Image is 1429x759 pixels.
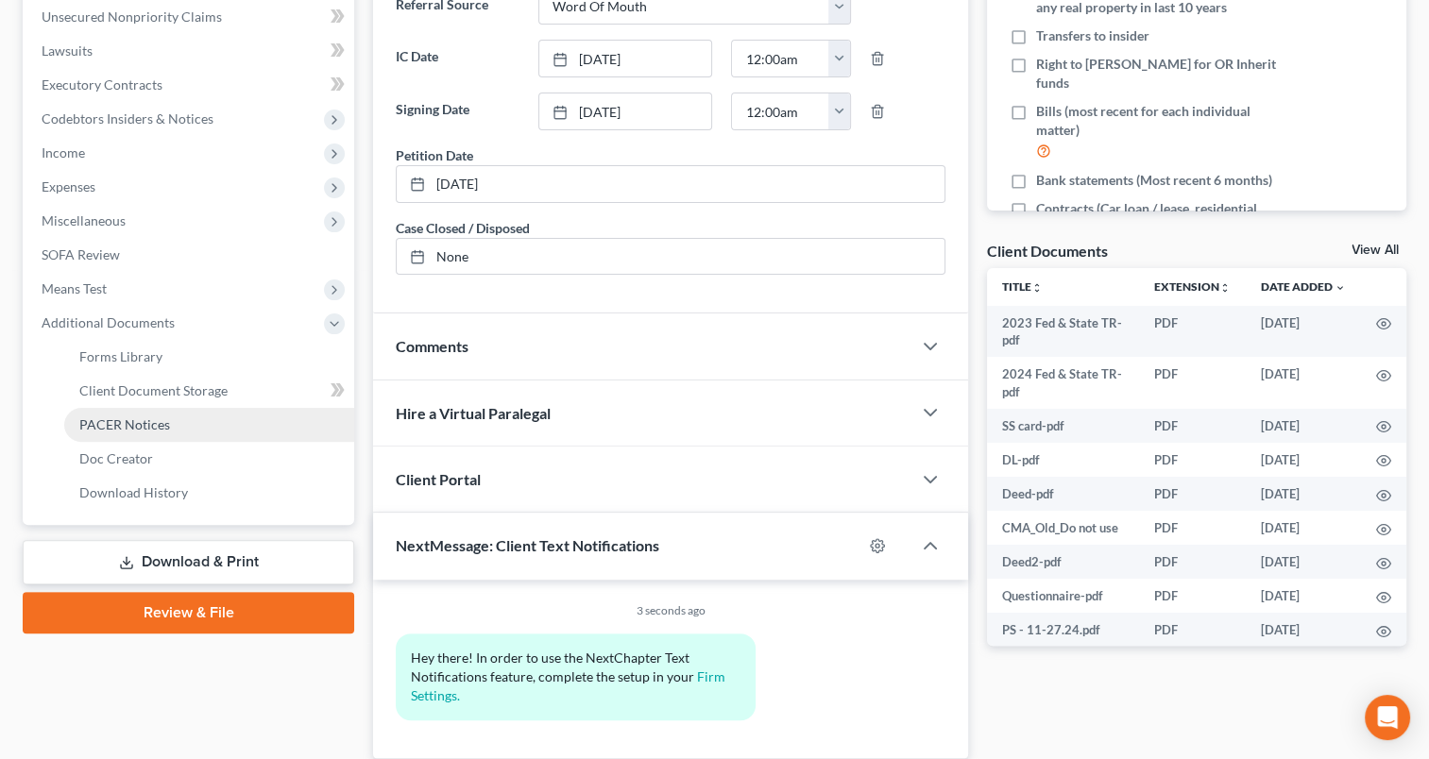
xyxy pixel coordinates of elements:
[987,579,1139,613] td: Questionnaire-pdf
[79,382,228,398] span: Client Document Storage
[42,76,162,93] span: Executory Contracts
[1246,545,1361,579] td: [DATE]
[1036,55,1285,93] span: Right to [PERSON_NAME] for OR Inherit funds
[1246,579,1361,613] td: [DATE]
[64,476,354,510] a: Download History
[539,93,712,129] a: [DATE]
[732,41,829,76] input: -- : --
[42,314,175,330] span: Additional Documents
[1365,695,1410,740] div: Open Intercom Messenger
[1139,613,1246,647] td: PDF
[1036,171,1272,190] span: Bank statements (Most recent 6 months)
[1246,306,1361,358] td: [DATE]
[1246,443,1361,477] td: [DATE]
[396,602,945,618] div: 3 seconds ago
[1246,409,1361,443] td: [DATE]
[1246,477,1361,511] td: [DATE]
[64,442,354,476] a: Doc Creator
[64,374,354,408] a: Client Document Storage
[411,649,694,684] span: Hey there! In order to use the NextChapter Text Notifications feature, complete the setup in your
[64,408,354,442] a: PACER Notices
[23,540,354,584] a: Download & Print
[539,41,712,76] a: [DATE]
[396,337,468,355] span: Comments
[1139,306,1246,358] td: PDF
[1246,511,1361,545] td: [DATE]
[1139,545,1246,579] td: PDF
[42,178,95,194] span: Expenses
[396,536,659,554] span: NextMessage: Client Text Notifications
[42,8,222,25] span: Unsecured Nonpriority Claims
[396,145,473,165] div: Petition Date
[386,93,528,130] label: Signing Date
[42,110,213,126] span: Codebtors Insiders & Notices
[1002,279,1043,294] a: Titleunfold_more
[1352,244,1399,257] a: View All
[987,409,1139,443] td: SS card-pdf
[26,238,354,272] a: SOFA Review
[396,404,551,422] span: Hire a Virtual Paralegal
[42,212,126,228] span: Miscellaneous
[732,93,829,129] input: -- : --
[1139,409,1246,443] td: PDF
[42,144,85,160] span: Income
[987,545,1139,579] td: Deed2-pdf
[1261,279,1346,294] a: Date Added expand_more
[26,34,354,68] a: Lawsuits
[987,443,1139,477] td: DL-pdf
[26,68,354,102] a: Executory Contracts
[79,416,170,432] span: PACER Notices
[42,246,120,262] span: SOFA Review
[23,592,354,633] a: Review & File
[1246,613,1361,647] td: [DATE]
[396,218,530,238] div: Case Closed / Disposed
[386,40,528,77] label: IC Date
[396,470,481,488] span: Client Portal
[987,241,1108,261] div: Client Documents
[1139,357,1246,409] td: PDF
[987,306,1139,358] td: 2023 Fed & State TR-pdf
[42,280,107,296] span: Means Test
[1154,279,1231,294] a: Extensionunfold_more
[1036,102,1285,140] span: Bills (most recent for each individual matter)
[987,511,1139,545] td: CMA_Old_Do not use
[1036,26,1149,45] span: Transfers to insider
[1139,511,1246,545] td: PDF
[987,477,1139,511] td: Deed-pdf
[1246,357,1361,409] td: [DATE]
[1139,477,1246,511] td: PDF
[1031,282,1043,294] i: unfold_more
[64,340,354,374] a: Forms Library
[1335,282,1346,294] i: expand_more
[987,357,1139,409] td: 2024 Fed & State TR-pdf
[79,348,162,364] span: Forms Library
[79,484,188,500] span: Download History
[1219,282,1231,294] i: unfold_more
[397,166,944,202] a: [DATE]
[1139,579,1246,613] td: PDF
[411,668,728,703] a: Firm Settings.
[1139,443,1246,477] td: PDF
[987,613,1139,647] td: PS - 11-27.24.pdf
[79,450,153,466] span: Doc Creator
[42,42,93,59] span: Lawsuits
[1036,199,1285,237] span: Contracts (Car loan / lease, residential lease, furniture purchase / lease)
[397,239,944,275] a: None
